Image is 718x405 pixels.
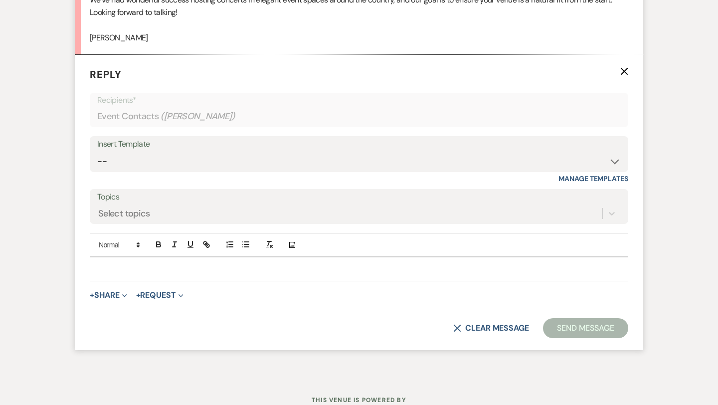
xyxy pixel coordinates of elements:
[558,174,628,183] a: Manage Templates
[90,291,127,299] button: Share
[161,110,235,123] span: ( [PERSON_NAME] )
[97,190,621,204] label: Topics
[90,31,628,44] p: [PERSON_NAME]
[97,94,621,107] p: Recipients*
[136,291,141,299] span: +
[97,107,621,126] div: Event Contacts
[98,207,150,220] div: Select topics
[90,6,628,19] p: Looking forward to talking!
[453,324,529,332] button: Clear message
[543,318,628,338] button: Send Message
[97,137,621,152] div: Insert Template
[90,291,94,299] span: +
[136,291,183,299] button: Request
[90,68,122,81] span: Reply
